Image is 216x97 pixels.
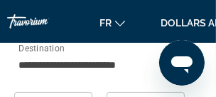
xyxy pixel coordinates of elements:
[159,40,205,86] iframe: Bouton de lancement de la fenêtre de messagerie
[92,12,132,33] button: Changer de langue
[18,56,173,73] input: Select destination
[99,17,112,29] font: fr
[18,44,65,53] span: Destination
